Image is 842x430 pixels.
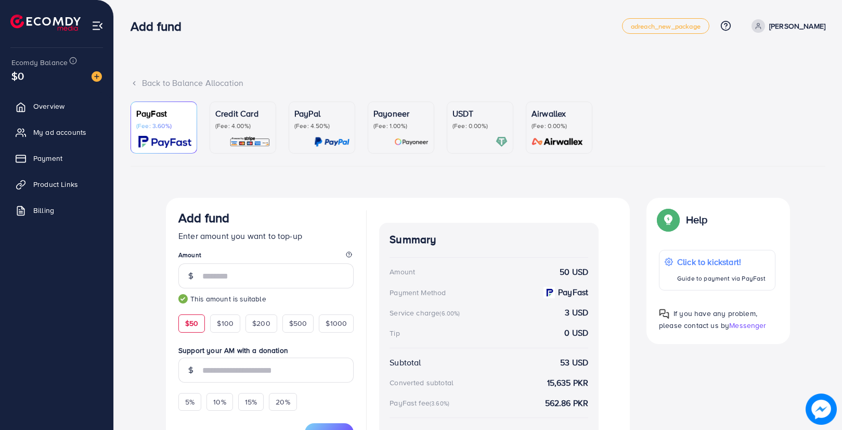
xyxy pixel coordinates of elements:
[185,397,195,407] span: 5%
[229,136,270,148] img: card
[131,19,190,34] h3: Add fund
[677,256,766,268] p: Click to kickstart!
[390,357,421,369] div: Subtotal
[8,200,106,221] a: Billing
[178,230,354,242] p: Enter amount you want to top-up
[11,68,24,83] span: $0
[373,122,429,130] p: (Fee: 1.00%)
[659,309,669,319] img: Popup guide
[33,205,54,216] span: Billing
[131,77,825,89] div: Back to Balance Allocation
[622,18,709,34] a: adreach_new_package
[245,397,257,407] span: 15%
[390,377,454,388] div: Converted subtotal
[547,377,589,389] strong: 15,635 PKR
[217,318,234,328] span: $100
[92,20,103,32] img: menu
[33,127,86,137] span: My ad accounts
[560,357,588,369] strong: 53 USD
[92,71,102,82] img: image
[390,267,415,277] div: Amount
[178,210,229,225] h3: Add fund
[252,318,270,328] span: $200
[390,233,588,246] h4: Summary
[10,15,81,31] img: logo
[565,307,588,319] strong: 3 USD
[289,318,307,328] span: $500
[178,294,354,304] small: This amount is suitable
[564,327,588,339] strong: 0 USD
[215,107,270,120] p: Credit Card
[430,399,449,408] small: (3.60%)
[33,101,64,111] span: Overview
[136,107,191,120] p: PayFast
[8,148,106,169] a: Payment
[276,397,290,407] span: 20%
[532,122,587,130] p: (Fee: 0.00%)
[452,122,508,130] p: (Fee: 0.00%)
[390,398,452,408] div: PayFast fee
[390,308,463,318] div: Service charge
[806,394,837,425] img: image
[213,397,226,407] span: 10%
[33,179,78,189] span: Product Links
[747,19,825,33] a: [PERSON_NAME]
[185,318,198,328] span: $50
[8,122,106,143] a: My ad accounts
[439,309,460,318] small: (6.00%)
[8,96,106,117] a: Overview
[677,272,766,285] p: Guide to payment via PayFast
[496,136,508,148] img: card
[545,397,589,409] strong: 562.86 PKR
[215,122,270,130] p: (Fee: 4.00%)
[769,20,825,32] p: [PERSON_NAME]
[178,294,188,303] img: guide
[560,266,588,278] strong: 50 USD
[178,250,354,263] legend: Amount
[729,320,766,331] span: Messenger
[390,287,446,298] div: Payment Method
[326,318,347,328] span: $1000
[394,136,429,148] img: card
[11,57,68,68] span: Ecomdy Balance
[314,136,349,148] img: card
[33,153,62,163] span: Payment
[659,308,757,331] span: If you have any problem, please contact us by
[452,107,508,120] p: USDT
[686,213,708,226] p: Help
[294,122,349,130] p: (Fee: 4.50%)
[8,174,106,195] a: Product Links
[136,122,191,130] p: (Fee: 3.60%)
[631,23,701,30] span: adreach_new_package
[138,136,191,148] img: card
[659,210,678,229] img: Popup guide
[558,286,588,298] strong: PayFast
[178,345,354,356] label: Support your AM with a donation
[528,136,587,148] img: card
[532,107,587,120] p: Airwallex
[294,107,349,120] p: PayPal
[373,107,429,120] p: Payoneer
[390,328,399,338] div: Tip
[543,287,555,298] img: payment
